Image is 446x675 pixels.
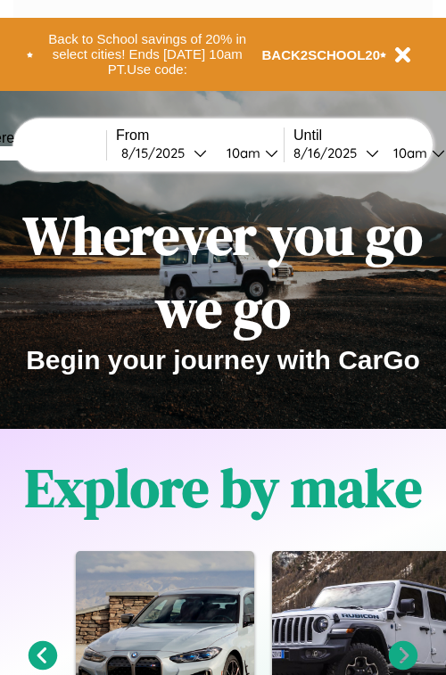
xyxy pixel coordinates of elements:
div: 10am [384,144,432,161]
div: 10am [218,144,265,161]
b: BACK2SCHOOL20 [262,47,381,62]
button: 8/15/2025 [116,144,212,162]
button: Back to School savings of 20% in select cities! Ends [DATE] 10am PT.Use code: [33,27,262,82]
h1: Explore by make [25,451,422,524]
button: 10am [212,144,284,162]
label: From [116,128,284,144]
div: 8 / 16 / 2025 [293,144,366,161]
div: 8 / 15 / 2025 [121,144,194,161]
